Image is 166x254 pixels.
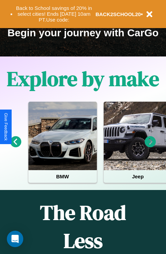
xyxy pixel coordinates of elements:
button: Back to School savings of 20% in select cities! Ends [DATE] 10am PT.Use code: [13,3,95,25]
h1: Explore by make [7,65,159,93]
div: Give Feedback [3,113,8,141]
h4: BMW [28,170,97,183]
div: Open Intercom Messenger [7,231,23,247]
b: BACK2SCHOOL20 [95,11,141,17]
